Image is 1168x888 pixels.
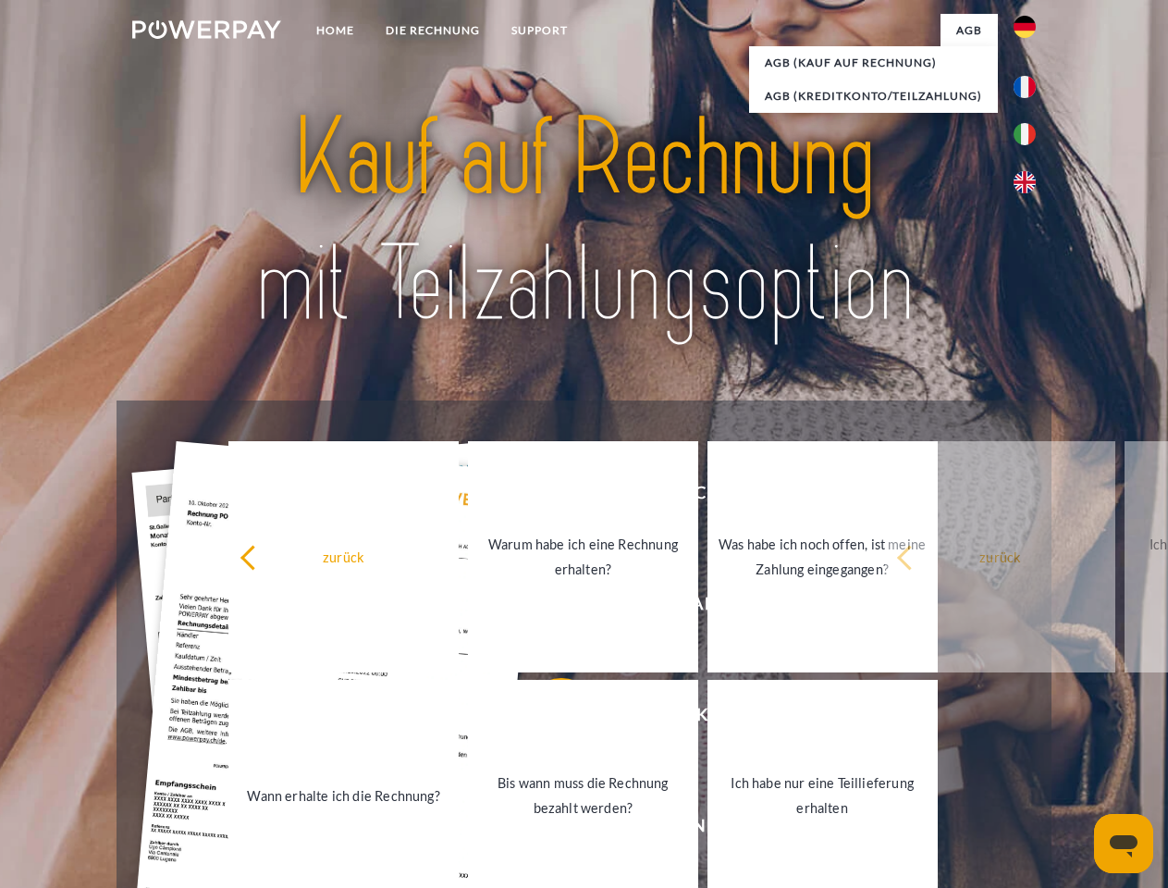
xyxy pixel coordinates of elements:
[1094,814,1153,873] iframe: Schaltfläche zum Öffnen des Messaging-Fensters
[941,14,998,47] a: agb
[496,14,584,47] a: SUPPORT
[749,46,998,80] a: AGB (Kauf auf Rechnung)
[1014,16,1036,38] img: de
[749,80,998,113] a: AGB (Kreditkonto/Teilzahlung)
[177,89,991,354] img: title-powerpay_de.svg
[1014,76,1036,98] img: fr
[240,783,448,808] div: Wann erhalte ich die Rechnung?
[479,532,687,582] div: Warum habe ich eine Rechnung erhalten?
[301,14,370,47] a: Home
[479,771,687,820] div: Bis wann muss die Rechnung bezahlt werden?
[132,20,281,39] img: logo-powerpay-white.svg
[719,532,927,582] div: Was habe ich noch offen, ist meine Zahlung eingegangen?
[896,544,1104,569] div: zurück
[1014,123,1036,145] img: it
[719,771,927,820] div: Ich habe nur eine Teillieferung erhalten
[370,14,496,47] a: DIE RECHNUNG
[240,544,448,569] div: zurück
[1014,171,1036,193] img: en
[707,441,938,672] a: Was habe ich noch offen, ist meine Zahlung eingegangen?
